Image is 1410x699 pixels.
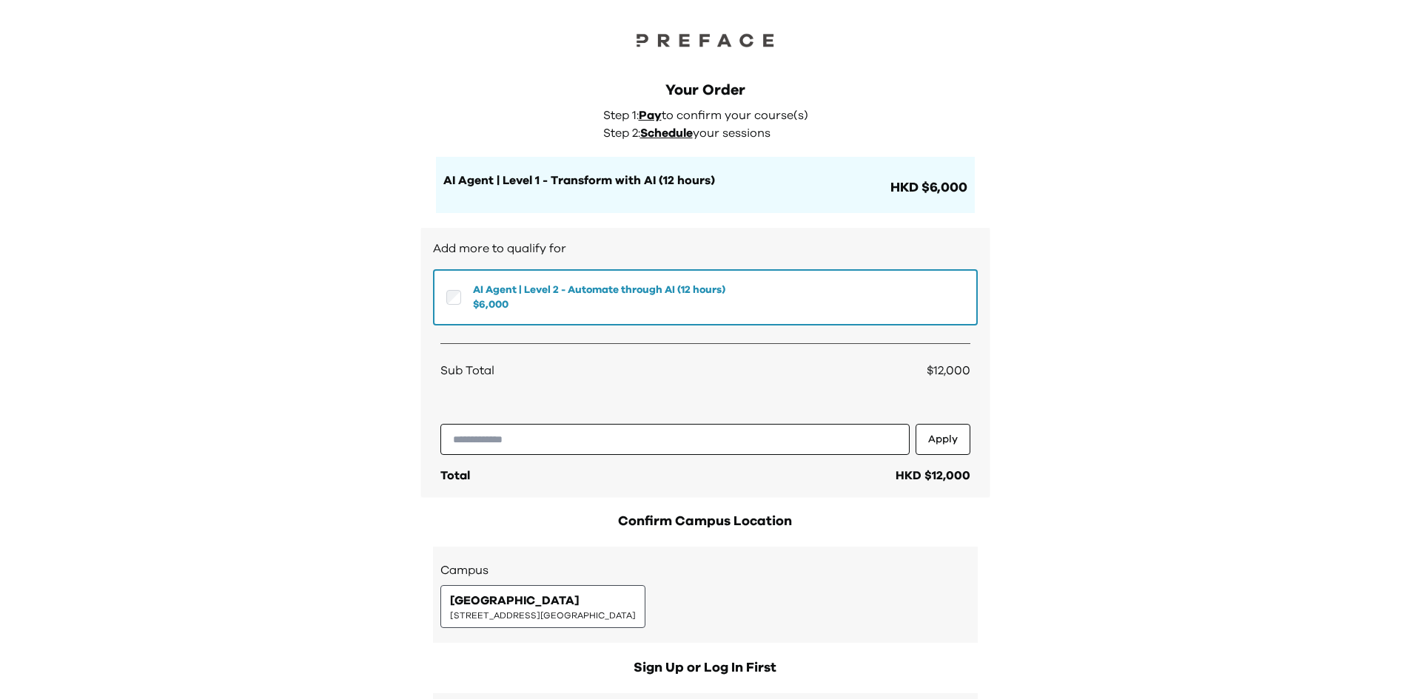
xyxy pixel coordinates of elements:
span: AI Agent | Level 2 - Automate through AI (12 hours) [473,283,725,297]
div: HKD $12,000 [896,467,970,484]
span: [STREET_ADDRESS][GEOGRAPHIC_DATA] [450,609,636,621]
h2: Add more to qualify for [433,240,978,257]
button: AI Agent | Level 2 - Automate through AI (12 hours)$6,000 [433,269,978,325]
button: Apply [916,424,970,455]
span: Total [440,470,470,482]
span: $12,000 [927,365,970,376]
h1: AI Agent | Level 1 - Transform with AI (12 hours) [443,172,887,189]
span: $ 6,000 [473,297,725,312]
h3: Campus [440,561,970,579]
span: Schedule [640,127,693,139]
img: Preface Logo [631,30,779,50]
span: HKD $6,000 [887,178,967,198]
span: Pay [639,109,662,121]
div: Your Order [436,80,975,101]
p: Step 1: to confirm your course(s) [603,107,816,124]
span: Sub Total [440,362,494,379]
span: [GEOGRAPHIC_DATA] [450,592,580,609]
h2: Confirm Campus Location [433,511,978,532]
p: Step 2: your sessions [603,124,816,142]
h2: Sign Up or Log In First [433,658,978,678]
